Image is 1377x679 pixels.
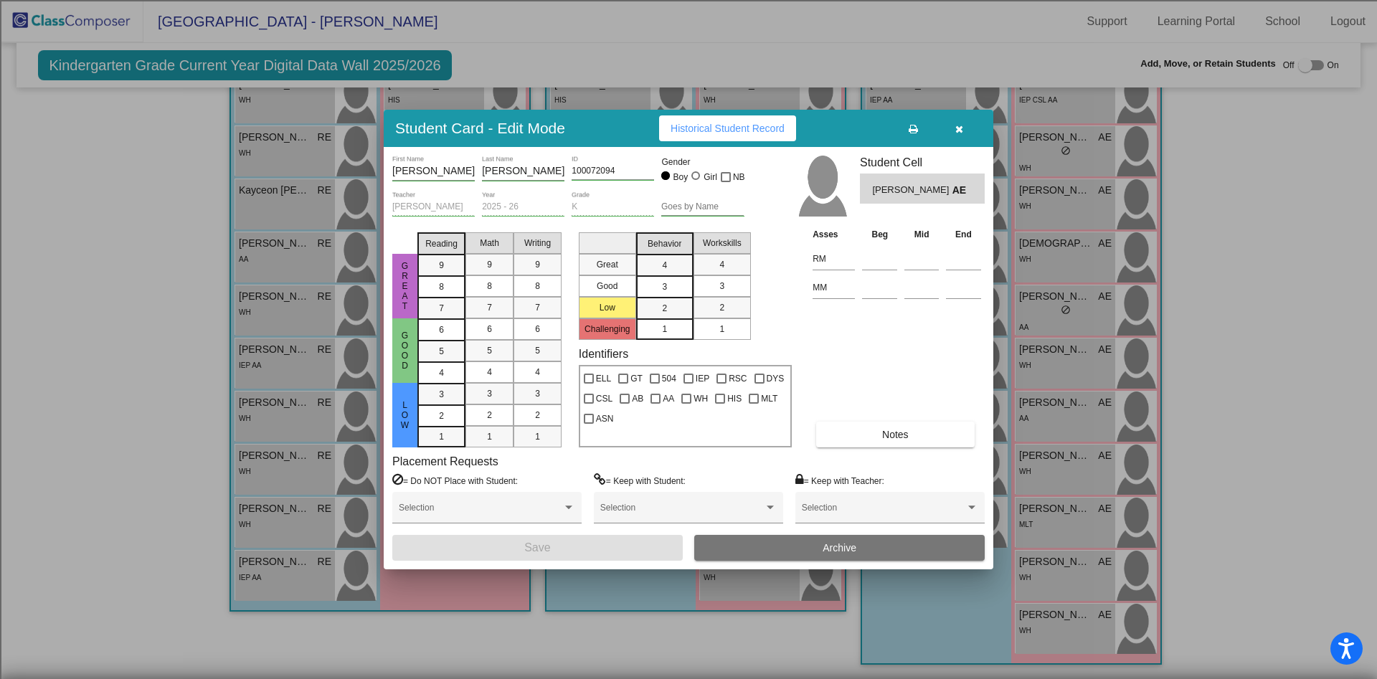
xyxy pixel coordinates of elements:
[6,111,1371,124] div: Rename
[399,261,412,311] span: Great
[662,323,667,336] span: 1
[6,333,1371,346] div: This outline has no content. Would you like to delete it?
[439,366,444,379] span: 4
[662,302,667,315] span: 2
[727,390,742,407] span: HIS
[439,430,444,443] span: 1
[632,390,643,407] span: AB
[6,384,1371,397] div: Home
[813,248,855,270] input: assessment
[696,370,709,387] span: IEP
[535,430,540,443] span: 1
[795,473,884,488] label: = Keep with Teacher:
[596,370,611,387] span: ELL
[6,266,1371,279] div: Visual Art
[535,280,540,293] span: 8
[6,85,1371,98] div: Options
[694,535,985,561] button: Archive
[6,488,1371,500] div: MORE
[425,237,458,250] span: Reading
[487,430,492,443] span: 1
[487,323,492,336] span: 6
[6,163,1371,176] div: Download
[392,535,683,561] button: Save
[439,323,444,336] span: 6
[6,214,1371,227] div: Journal
[860,156,985,169] h3: Student Cell
[659,115,796,141] button: Historical Student Record
[487,366,492,379] span: 4
[882,429,909,440] span: Notes
[661,156,744,168] mat-label: Gender
[6,410,1371,423] div: MOVE
[662,370,676,387] span: 504
[6,307,1371,320] div: CANCEL
[594,473,686,488] label: = Keep with Student:
[6,253,1371,266] div: Television/Radio
[6,436,1371,449] div: SAVE
[6,72,1371,85] div: Delete
[6,423,1371,436] div: New source
[952,183,973,198] span: AE
[535,366,540,379] span: 4
[648,237,681,250] span: Behavior
[392,455,498,468] label: Placement Requests
[6,346,1371,359] div: SAVE AND GO HOME
[6,371,1371,384] div: Move to ...
[6,359,1371,371] div: DELETE
[719,301,724,314] span: 2
[813,277,855,298] input: assessment
[572,166,654,176] input: Enter ID
[901,227,942,242] th: Mid
[6,449,1371,462] div: BOOK
[535,258,540,271] span: 9
[439,345,444,358] span: 5
[6,150,1371,163] div: Rename Outline
[809,227,858,242] th: Asses
[439,259,444,272] span: 9
[439,388,444,401] span: 3
[823,542,856,554] span: Archive
[6,34,1371,47] div: Sort A > Z
[480,237,499,250] span: Math
[6,279,1371,292] div: TODO: put dlg title
[535,323,540,336] span: 6
[439,409,444,422] span: 2
[858,227,901,242] th: Beg
[572,202,654,212] input: grade
[439,280,444,293] span: 8
[694,390,708,407] span: WH
[524,237,551,250] span: Writing
[6,320,1371,333] div: ???
[6,397,1371,410] div: CANCEL
[6,19,133,34] input: Search outlines
[487,344,492,357] span: 5
[487,301,492,314] span: 7
[6,240,1371,253] div: Newspaper
[6,137,1371,150] div: Delete
[535,387,540,400] span: 3
[524,541,550,554] span: Save
[733,168,745,186] span: NB
[761,390,777,407] span: MLT
[719,323,724,336] span: 1
[392,473,518,488] label: = Do NOT Place with Student:
[719,258,724,271] span: 4
[392,202,475,212] input: teacher
[482,202,564,212] input: year
[6,6,300,19] div: Home
[6,60,1371,72] div: Move To ...
[596,390,612,407] span: CSL
[663,390,674,407] span: AA
[729,370,747,387] span: RSC
[395,119,565,137] h3: Student Card - Edit Mode
[6,47,1371,60] div: Sort New > Old
[579,347,628,361] label: Identifiers
[6,500,133,516] input: Search sources
[535,301,540,314] span: 7
[661,202,744,212] input: goes by name
[487,258,492,271] span: 9
[816,422,974,447] button: Notes
[6,124,1371,137] div: Move To ...
[6,475,1371,488] div: JOURNAL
